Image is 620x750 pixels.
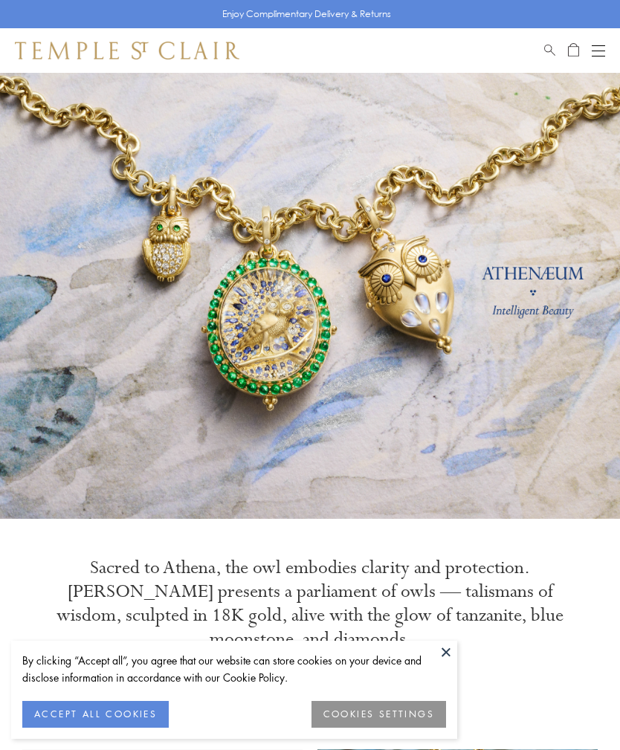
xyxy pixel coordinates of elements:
[568,42,579,59] a: Open Shopping Bag
[45,556,575,651] p: Sacred to Athena, the owl embodies clarity and protection. [PERSON_NAME] presents a parliament of...
[592,42,605,59] button: Open navigation
[546,680,605,735] iframe: Gorgias live chat messenger
[222,7,391,22] p: Enjoy Complimentary Delivery & Returns
[311,701,446,728] button: COOKIES SETTINGS
[544,42,555,59] a: Search
[22,701,169,728] button: ACCEPT ALL COOKIES
[15,42,239,59] img: Temple St. Clair
[22,652,446,686] div: By clicking “Accept all”, you agree that our website can store cookies on your device and disclos...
